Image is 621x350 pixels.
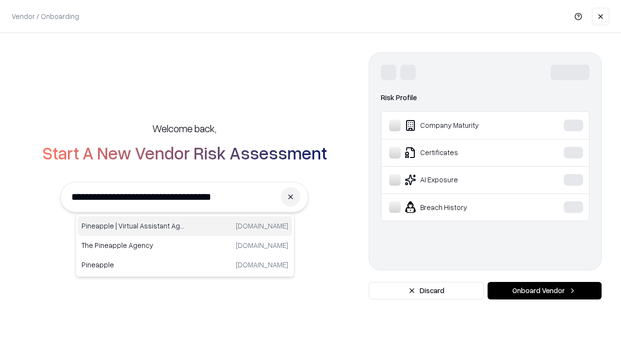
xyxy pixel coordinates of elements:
p: Vendor / Onboarding [12,11,79,21]
div: Company Maturity [389,120,534,131]
h2: Start A New Vendor Risk Assessment [42,143,327,162]
p: [DOMAIN_NAME] [236,221,288,231]
p: The Pineapple Agency [82,240,185,250]
p: Pineapple [82,260,185,270]
div: AI Exposure [389,174,534,186]
div: Suggestions [75,214,294,277]
div: Certificates [389,147,534,158]
p: [DOMAIN_NAME] [236,240,288,250]
div: Breach History [389,201,534,213]
h5: Welcome back, [152,122,216,135]
p: Pineapple | Virtual Assistant Agency [82,221,185,231]
button: Discard [369,282,484,299]
div: Risk Profile [381,92,589,104]
button: Onboard Vendor [488,282,602,299]
p: [DOMAIN_NAME] [236,260,288,270]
